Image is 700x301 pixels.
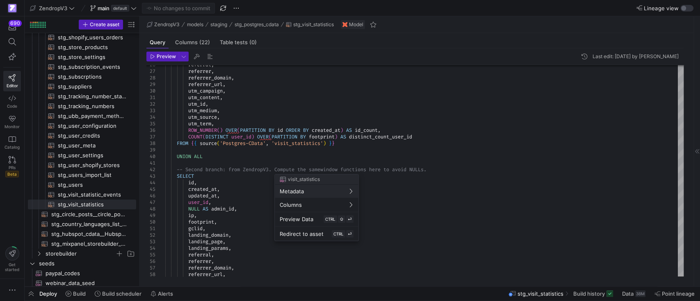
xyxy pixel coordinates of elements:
span: Metadata [280,188,304,195]
span: CTRL [333,231,344,236]
span: Preview Data [280,216,313,222]
span: ⏎ [348,217,352,222]
span: ⇧ [340,217,344,222]
span: Columns [280,201,302,208]
span: ⏎ [348,231,352,236]
span: visit_statistics [288,177,320,182]
span: CTRL [325,217,335,222]
span: Redirect to asset [280,231,324,237]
